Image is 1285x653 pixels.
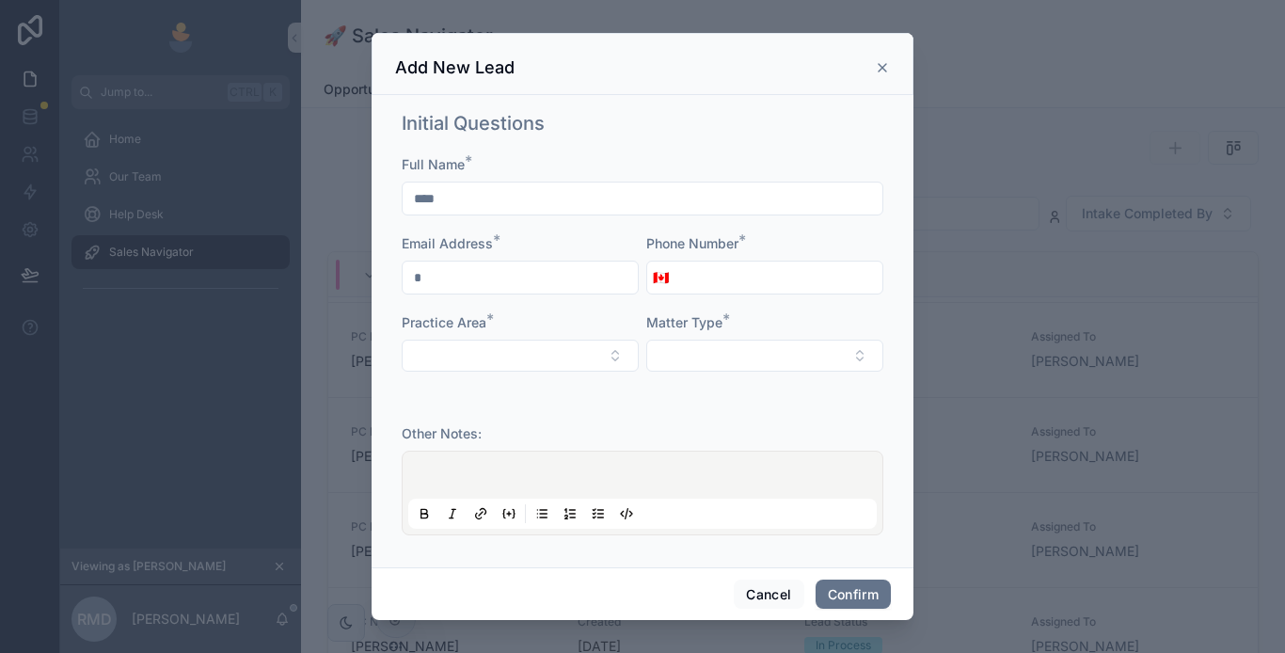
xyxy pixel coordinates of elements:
[647,261,674,295] button: Select Button
[816,580,891,610] button: Confirm
[402,235,493,251] span: Email Address
[734,580,803,610] button: Cancel
[395,56,515,79] h3: Add New Lead
[402,314,486,330] span: Practice Area
[646,340,883,372] button: Select Button
[402,425,482,441] span: Other Notes:
[653,268,669,287] span: 🇨🇦
[402,110,545,136] h1: Initial Questions
[646,235,738,251] span: Phone Number
[402,340,639,372] button: Select Button
[402,156,465,172] span: Full Name
[646,314,722,330] span: Matter Type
